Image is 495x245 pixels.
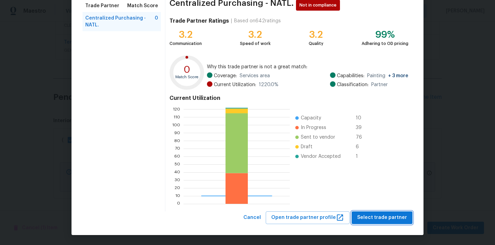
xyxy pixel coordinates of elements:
[337,72,364,79] span: Capabilities:
[172,123,180,127] text: 100
[85,2,119,9] span: Trade Partner
[85,15,155,28] span: Centralized Purchasing - NATL.
[169,31,202,38] div: 3.2
[356,115,367,121] span: 10
[175,147,180,151] text: 70
[240,31,271,38] div: 3.2
[214,81,256,88] span: Current Utilization:
[388,73,408,78] span: + 3 more
[266,211,350,224] button: Open trade partner profile
[174,139,180,143] text: 80
[240,40,271,47] div: Speed of work
[367,72,408,79] span: Painting
[299,2,339,9] span: Not in compliance
[241,211,264,224] button: Cancel
[175,75,198,79] text: Match Score
[174,154,180,159] text: 60
[127,2,158,9] span: Match Score
[174,170,180,174] text: 40
[301,143,312,150] span: Draft
[177,202,180,206] text: 0
[174,115,180,119] text: 110
[362,40,408,47] div: Adhering to OD pricing
[357,213,407,222] span: Select trade partner
[155,15,158,28] span: 0
[175,178,180,182] text: 30
[352,211,412,224] button: Select trade partner
[309,31,323,38] div: 3.2
[356,124,367,131] span: 39
[271,213,344,222] span: Open trade partner profile
[259,81,278,88] span: 1220.0 %
[362,31,408,38] div: 99%
[174,131,180,135] text: 90
[175,194,180,198] text: 10
[175,186,180,190] text: 20
[175,162,180,166] text: 50
[309,40,323,47] div: Quality
[337,81,368,88] span: Classification:
[229,17,234,24] div: |
[169,95,408,102] h4: Current Utilization
[184,65,190,74] text: 0
[301,134,335,141] span: Sent to vendor
[240,72,270,79] span: Services area
[169,40,202,47] div: Communication
[301,153,341,160] span: Vendor Accepted
[207,63,408,70] span: Why this trade partner is not a great match:
[243,213,261,222] span: Cancel
[356,134,367,141] span: 76
[169,17,229,24] h4: Trade Partner Ratings
[301,115,321,121] span: Capacity
[356,153,367,160] span: 1
[301,124,326,131] span: In Progress
[214,72,237,79] span: Coverage:
[234,17,281,24] div: Based on 642 ratings
[371,81,388,88] span: Partner
[173,107,180,111] text: 120
[356,143,367,150] span: 6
